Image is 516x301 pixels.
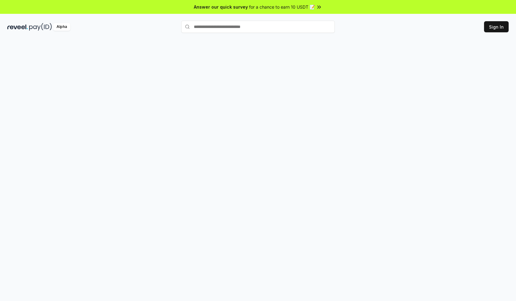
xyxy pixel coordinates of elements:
[29,23,52,31] img: pay_id
[484,21,509,32] button: Sign In
[194,4,248,10] span: Answer our quick survey
[53,23,70,31] div: Alpha
[249,4,315,10] span: for a chance to earn 10 USDT 📝
[7,23,28,31] img: reveel_dark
